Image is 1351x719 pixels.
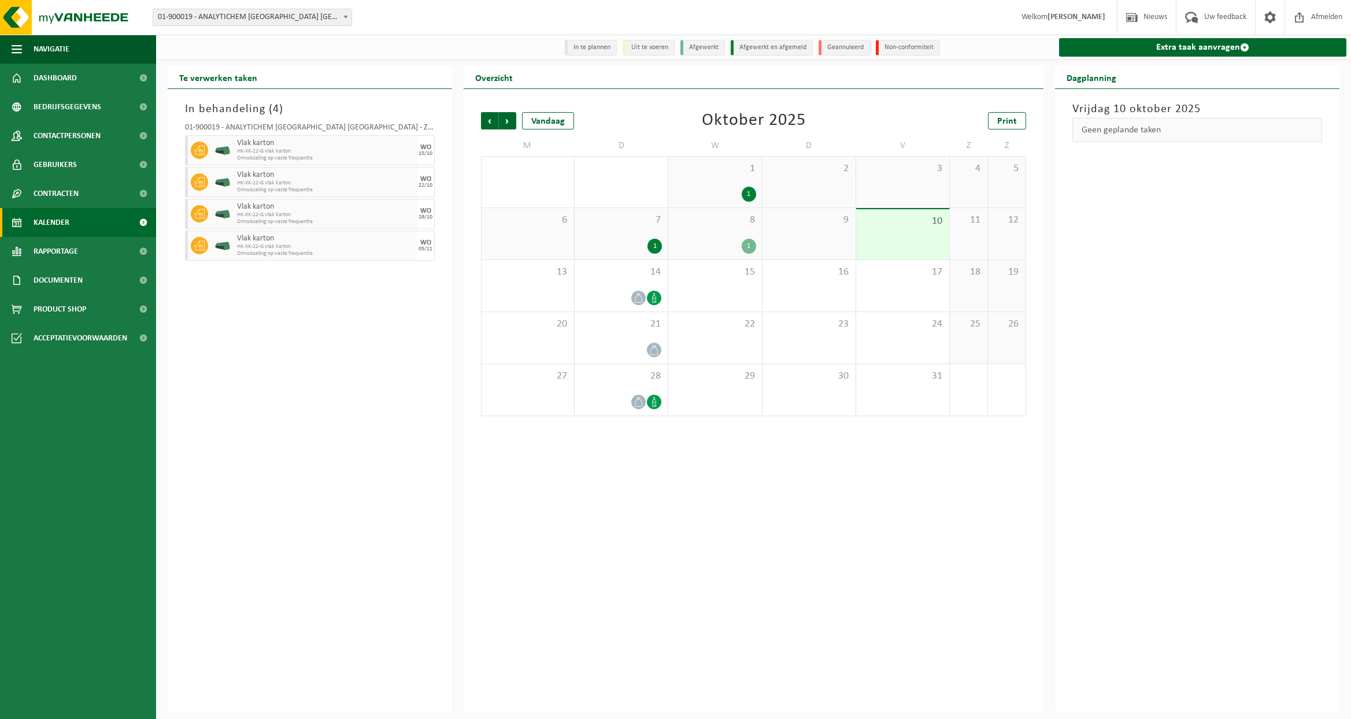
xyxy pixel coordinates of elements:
span: 10 [862,215,943,228]
div: 1 [742,187,756,202]
div: 15/10 [419,151,432,157]
span: 19 [994,266,1020,279]
span: Vlak karton [237,234,414,243]
span: Acceptatievoorwaarden [34,324,127,353]
span: 15 [674,266,756,279]
span: 9 [768,214,850,227]
li: Non-conformiteit [876,40,940,55]
span: Print [997,117,1017,126]
span: Bedrijfsgegevens [34,92,101,121]
div: 05/11 [419,246,432,252]
div: 1 [647,239,662,254]
span: 30 [768,370,850,383]
div: 1 [742,239,756,254]
span: 23 [768,318,850,331]
img: HK-XK-22-GN-00 [214,242,231,250]
h2: Overzicht [464,66,524,88]
span: 4 [956,162,982,175]
div: WO [420,144,431,151]
span: 12 [994,214,1020,227]
li: Geannuleerd [819,40,870,55]
span: HK-XK-22-G vlak karton [237,148,414,155]
span: Vorige [481,112,498,129]
div: Geen geplande taken [1072,118,1322,142]
span: 29 [674,370,756,383]
a: Extra taak aanvragen [1059,38,1346,57]
div: 22/10 [419,183,432,188]
span: 25 [956,318,982,331]
img: HK-XK-22-GN-00 [214,178,231,187]
h3: In behandeling ( ) [185,101,435,118]
h2: Te verwerken taken [168,66,269,88]
span: Documenten [34,266,83,295]
td: D [575,135,668,156]
span: Omwisseling op vaste frequentie [237,155,414,162]
td: Z [950,135,988,156]
div: Vandaag [522,112,574,129]
td: Z [988,135,1026,156]
span: Rapportage [34,237,78,266]
span: 31 [862,370,943,383]
span: 17 [862,266,943,279]
span: 27 [487,370,568,383]
img: HK-XK-22-GN-00 [214,146,231,155]
span: HK-XK-22-G vlak karton [237,212,414,218]
span: 11 [956,214,982,227]
span: Omwisseling op vaste frequentie [237,187,414,194]
span: Navigatie [34,35,69,64]
h2: Dagplanning [1055,66,1128,88]
span: Omwisseling op vaste frequentie [237,250,414,257]
strong: [PERSON_NAME] [1048,13,1105,21]
span: 21 [580,318,662,331]
iframe: chat widget [6,694,193,719]
span: Gebruikers [34,150,77,179]
span: 6 [487,214,568,227]
span: 7 [580,214,662,227]
span: Vlak karton [237,202,414,212]
div: WO [420,207,431,214]
td: W [668,135,762,156]
span: 5 [994,162,1020,175]
td: M [481,135,575,156]
img: HK-XK-22-GN-00 [214,210,231,218]
span: 26 [994,318,1020,331]
h3: Vrijdag 10 oktober 2025 [1072,101,1322,118]
span: Product Shop [34,295,86,324]
span: 14 [580,266,662,279]
span: 01-900019 - ANALYTICHEM BELGIUM NV - ZEDELGEM [153,9,351,25]
span: 16 [768,266,850,279]
td: V [856,135,950,156]
div: WO [420,239,431,246]
span: Omwisseling op vaste frequentie [237,218,414,225]
span: Kalender [34,208,69,237]
span: 13 [487,266,568,279]
span: Contactpersonen [34,121,101,150]
span: HK-XK-22-G vlak karton [237,180,414,187]
li: Afgewerkt [680,40,725,55]
span: Volgende [499,112,516,129]
span: 3 [862,162,943,175]
div: 29/10 [419,214,432,220]
li: In te plannen [565,40,617,55]
span: Contracten [34,179,79,208]
span: 28 [580,370,662,383]
div: WO [420,176,431,183]
div: Oktober 2025 [702,112,806,129]
span: 20 [487,318,568,331]
span: 8 [674,214,756,227]
td: D [763,135,856,156]
div: 01-900019 - ANALYTICHEM [GEOGRAPHIC_DATA] [GEOGRAPHIC_DATA] - ZEDELGEM [185,124,435,135]
span: 4 [273,103,279,115]
span: 22 [674,318,756,331]
span: Vlak karton [237,171,414,180]
a: Print [988,112,1026,129]
span: 2 [768,162,850,175]
span: HK-XK-22-G vlak karton [237,243,414,250]
span: Dashboard [34,64,77,92]
span: 01-900019 - ANALYTICHEM BELGIUM NV - ZEDELGEM [153,9,352,26]
span: Vlak karton [237,139,414,148]
span: 18 [956,266,982,279]
span: 1 [674,162,756,175]
li: Afgewerkt en afgemeld [731,40,813,55]
span: 24 [862,318,943,331]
